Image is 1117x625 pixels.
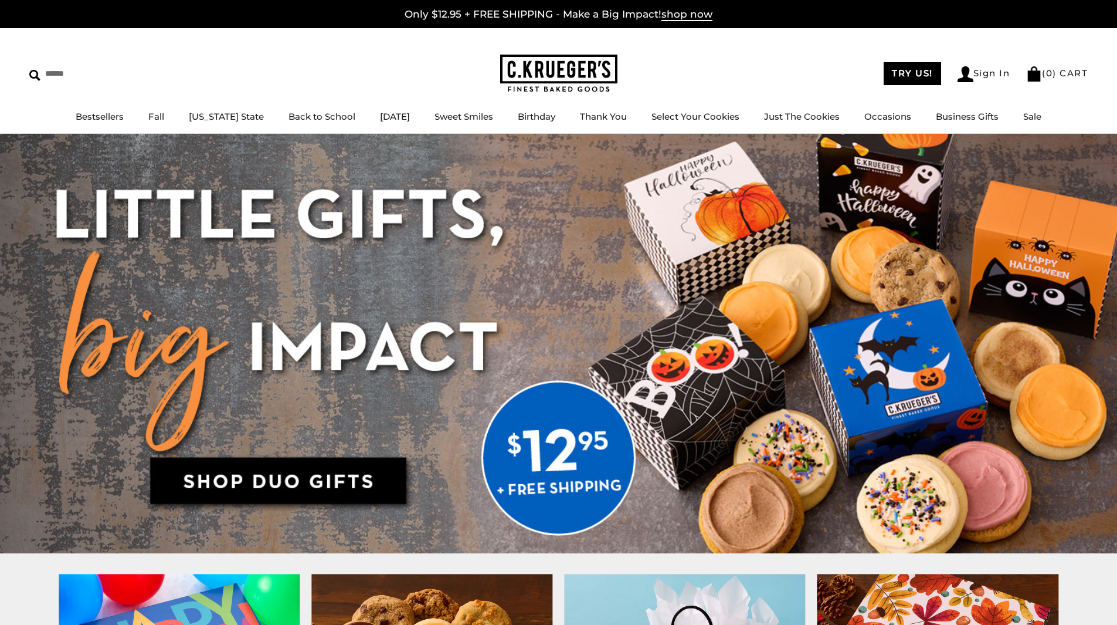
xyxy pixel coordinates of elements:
[29,70,40,81] img: Search
[29,65,169,83] input: Search
[651,111,739,122] a: Select Your Cookies
[580,111,627,122] a: Thank You
[380,111,410,122] a: [DATE]
[1026,67,1088,79] a: (0) CART
[434,111,493,122] a: Sweet Smiles
[764,111,840,122] a: Just The Cookies
[1026,66,1042,82] img: Bag
[864,111,911,122] a: Occasions
[76,111,124,122] a: Bestsellers
[1046,67,1053,79] span: 0
[288,111,355,122] a: Back to School
[958,66,973,82] img: Account
[1023,111,1041,122] a: Sale
[500,55,617,93] img: C.KRUEGER'S
[884,62,941,85] a: TRY US!
[958,66,1010,82] a: Sign In
[661,8,712,21] span: shop now
[189,111,264,122] a: [US_STATE] State
[405,8,712,21] a: Only $12.95 + FREE SHIPPING - Make a Big Impact!shop now
[936,111,999,122] a: Business Gifts
[148,111,164,122] a: Fall
[518,111,555,122] a: Birthday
